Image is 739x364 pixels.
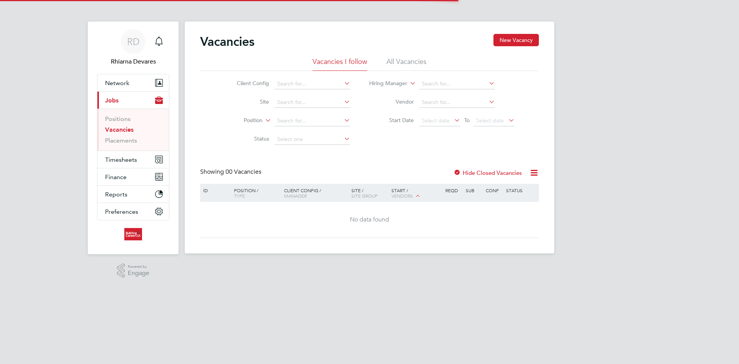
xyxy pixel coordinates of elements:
[200,168,263,176] div: Showing
[484,184,504,197] div: Conf
[97,228,169,240] a: Go to home page
[97,203,169,220] button: Preferences
[274,134,350,145] input: Select one
[201,216,538,224] div: No data found
[97,74,169,91] button: Network
[313,57,367,71] li: Vacancies I follow
[453,169,522,176] label: Hide Closed Vacancies
[476,117,504,124] span: Select date
[225,80,269,87] label: Client Config
[504,184,538,197] div: Status
[419,79,495,89] input: Search for...
[105,173,127,181] span: Finance
[97,92,169,109] button: Jobs
[105,79,129,87] span: Network
[390,184,443,203] div: Start /
[105,115,130,122] a: Positions
[462,115,472,125] span: To
[97,109,169,151] div: Jobs
[351,193,378,199] span: Site Group
[363,80,407,87] label: Hiring Manager
[97,186,169,203] button: Reports
[274,79,350,89] input: Search for...
[117,263,150,278] a: Powered byEngage
[128,270,149,277] span: Engage
[282,184,349,202] div: Client Config /
[97,29,169,66] a: RDRhiarna Devares
[284,193,307,199] span: Manager
[105,208,138,215] span: Preferences
[274,116,350,126] input: Search for...
[386,57,426,71] li: All Vacancies
[105,191,127,198] span: Reports
[226,168,261,176] span: 00 Vacancies
[493,34,539,46] button: New Vacancy
[234,193,245,199] span: Type
[443,184,463,197] div: Reqd
[228,184,282,202] div: Position /
[105,97,119,104] span: Jobs
[127,37,140,47] span: RD
[200,34,254,49] h2: Vacancies
[274,97,350,108] input: Search for...
[422,117,450,124] span: Select date
[105,137,137,144] a: Placements
[419,97,495,108] input: Search for...
[88,22,179,254] nav: Main navigation
[105,126,134,133] a: Vacancies
[201,184,228,197] div: ID
[97,168,169,185] button: Finance
[218,117,262,124] label: Position
[349,184,390,202] div: Site /
[124,228,142,240] img: buildingcareersuk-logo-retina.png
[369,98,414,105] label: Vendor
[97,57,169,66] span: Rhiarna Devares
[391,193,413,199] span: Vendors
[225,135,269,142] label: Status
[128,263,149,270] span: Powered by
[105,156,137,163] span: Timesheets
[225,98,269,105] label: Site
[464,184,484,197] div: Sub
[369,117,414,124] label: Start Date
[97,151,169,168] button: Timesheets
